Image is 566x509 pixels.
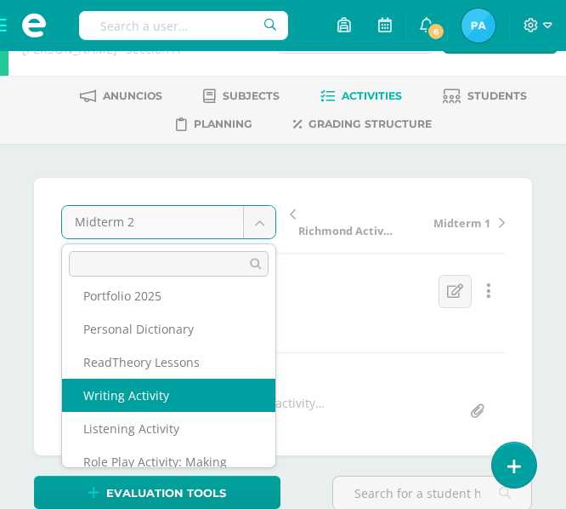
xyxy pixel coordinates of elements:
div: Listening Activity [62,412,275,445]
div: Personal Dictionary [62,312,275,346]
div: ReadTheory Lessons [62,346,275,379]
div: Writing Activity [62,379,275,412]
div: Portfolio 2025 [62,279,275,312]
div: Role Play Activity: Making arrangement/fixed plans [62,445,275,491]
